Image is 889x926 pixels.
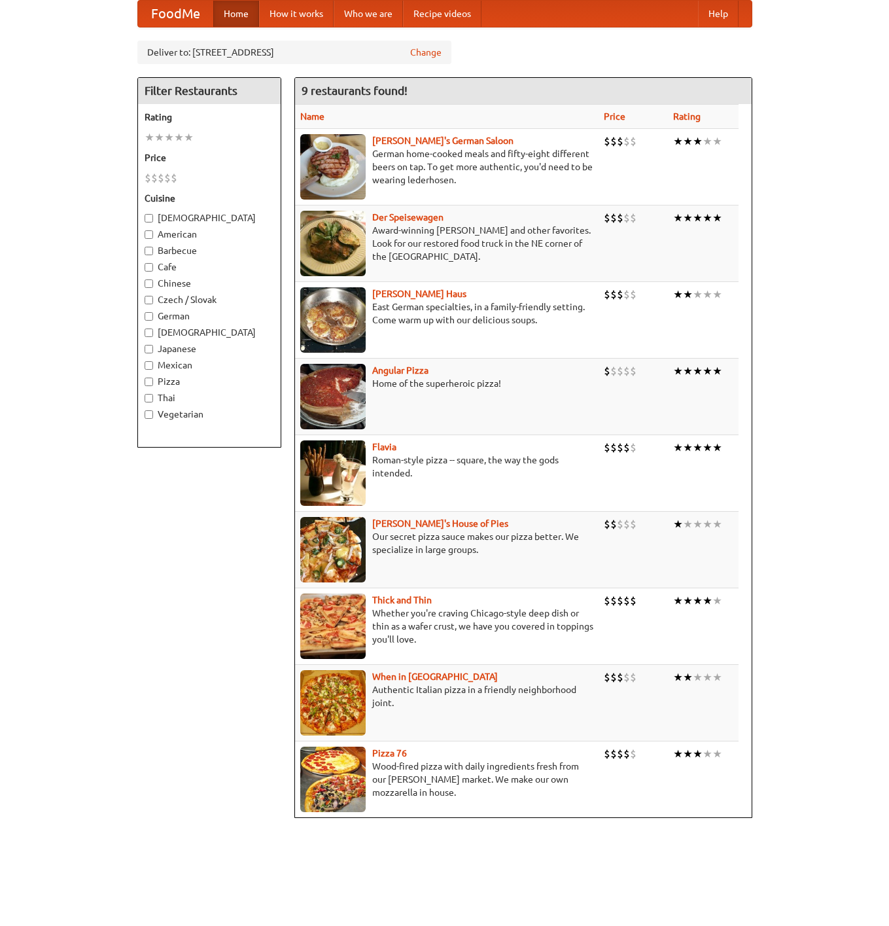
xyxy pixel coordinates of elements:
li: ★ [673,364,683,378]
li: ★ [683,134,693,149]
a: Flavia [372,442,396,452]
li: $ [610,594,617,608]
input: Mexican [145,361,153,370]
li: ★ [703,134,712,149]
li: $ [610,211,617,225]
li: ★ [673,440,683,455]
img: flavia.jpg [300,440,366,506]
a: Rating [673,111,701,122]
input: Barbecue [145,247,153,255]
li: $ [604,364,610,378]
li: ★ [712,287,722,302]
li: $ [610,364,617,378]
li: ★ [683,517,693,531]
li: $ [610,440,617,455]
li: ★ [693,517,703,531]
li: $ [630,211,636,225]
li: $ [630,287,636,302]
a: [PERSON_NAME]'s House of Pies [372,518,508,529]
li: ★ [703,517,712,531]
li: $ [617,747,623,761]
li: $ [623,440,630,455]
img: thick.jpg [300,594,366,659]
li: $ [610,670,617,685]
input: Pizza [145,378,153,386]
li: $ [617,440,623,455]
a: [PERSON_NAME]'s German Saloon [372,135,514,146]
p: Whether you're craving Chicago-style deep dish or thin as a wafer crust, we have you covered in t... [300,607,593,646]
li: ★ [703,364,712,378]
li: ★ [683,440,693,455]
a: When in [GEOGRAPHIC_DATA] [372,671,498,682]
p: Wood-fired pizza with daily ingredients fresh from our [PERSON_NAME] market. We make our own mozz... [300,760,593,799]
li: $ [623,211,630,225]
li: $ [604,134,610,149]
input: [DEMOGRAPHIC_DATA] [145,214,153,223]
li: $ [623,517,630,531]
li: ★ [703,440,712,455]
a: Angular Pizza [372,365,428,376]
li: ★ [693,440,703,455]
input: Chinese [145,279,153,288]
li: $ [630,440,636,455]
li: ★ [703,211,712,225]
label: Japanese [145,342,274,355]
li: $ [604,594,610,608]
li: ★ [673,670,683,685]
li: $ [604,670,610,685]
li: $ [610,747,617,761]
img: luigis.jpg [300,517,366,582]
a: Price [604,111,625,122]
p: German home-cooked meals and fifty-eight different beers on tap. To get more authentic, you'd nee... [300,147,593,187]
li: ★ [712,670,722,685]
li: $ [171,171,177,185]
input: German [145,312,153,321]
li: $ [617,670,623,685]
li: $ [610,134,617,149]
p: Award-winning [PERSON_NAME] and other favorites. Look for our restored food truck in the NE corne... [300,224,593,263]
li: $ [604,747,610,761]
li: $ [151,171,158,185]
li: ★ [703,594,712,608]
li: ★ [683,747,693,761]
a: Pizza 76 [372,748,407,758]
a: Change [410,46,442,59]
label: Chinese [145,277,274,290]
li: ★ [712,747,722,761]
p: Authentic Italian pizza in a friendly neighborhood joint. [300,683,593,709]
input: American [145,230,153,239]
p: Roman-style pizza -- square, the way the gods intended. [300,454,593,480]
li: $ [617,364,623,378]
li: ★ [673,134,683,149]
li: ★ [693,594,703,608]
li: $ [617,594,623,608]
input: [DEMOGRAPHIC_DATA] [145,329,153,337]
li: ★ [683,287,693,302]
a: Help [698,1,739,27]
li: ★ [683,670,693,685]
a: Der Speisewagen [372,212,444,223]
li: $ [630,670,636,685]
h5: Cuisine [145,192,274,205]
img: wheninrome.jpg [300,670,366,736]
li: $ [617,211,623,225]
a: Thick and Thin [372,595,432,605]
li: $ [630,747,636,761]
li: ★ [703,747,712,761]
li: ★ [712,517,722,531]
img: pizza76.jpg [300,747,366,812]
li: ★ [673,287,683,302]
label: [DEMOGRAPHIC_DATA] [145,211,274,224]
li: ★ [712,440,722,455]
li: ★ [703,287,712,302]
img: angular.jpg [300,364,366,429]
li: $ [617,517,623,531]
input: Cafe [145,263,153,272]
label: German [145,310,274,323]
